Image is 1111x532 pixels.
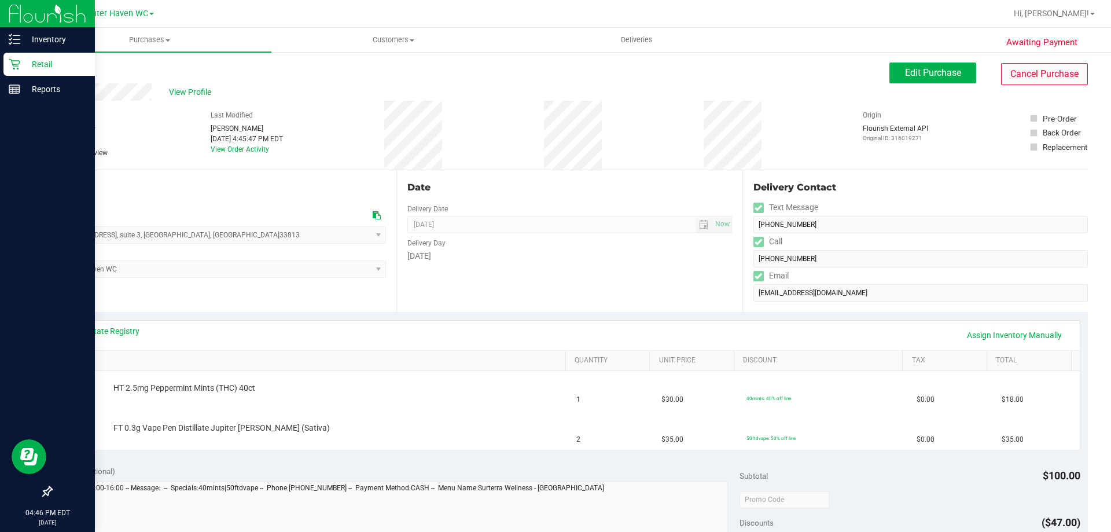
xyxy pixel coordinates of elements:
label: Text Message [753,199,818,216]
a: Quantity [575,356,645,365]
button: Edit Purchase [889,63,976,83]
input: Format: (999) 999-9999 [753,250,1088,267]
span: $30.00 [661,394,683,405]
p: Retail [20,57,90,71]
a: Deliveries [515,28,759,52]
span: Hi, [PERSON_NAME]! [1014,9,1089,18]
div: Replacement [1043,141,1087,153]
span: Winter Haven WC [82,9,148,19]
a: Tax [912,356,983,365]
label: Delivery Date [407,204,448,214]
span: 2 [576,434,580,445]
div: Delivery Contact [753,181,1088,195]
iframe: Resource center [12,439,46,474]
a: Purchases [28,28,271,52]
label: Origin [863,110,881,120]
p: Reports [20,82,90,96]
label: Delivery Day [407,238,446,248]
span: $35.00 [1002,434,1024,445]
span: Purchases [28,35,271,45]
inline-svg: Retail [9,58,20,70]
a: Discount [743,356,898,365]
button: Cancel Purchase [1001,63,1088,85]
span: $0.00 [917,434,935,445]
span: Awaiting Payment [1006,36,1077,49]
span: Edit Purchase [905,67,961,78]
span: $35.00 [661,434,683,445]
div: [DATE] 4:45:47 PM EDT [211,134,283,144]
span: 1 [576,394,580,405]
div: Flourish External API [863,123,928,142]
label: Call [753,233,782,250]
div: Copy address to clipboard [373,210,381,222]
inline-svg: Inventory [9,34,20,45]
span: $0.00 [917,394,935,405]
span: ($47.00) [1042,516,1080,529]
span: Deliveries [605,35,668,45]
p: Inventory [20,32,90,46]
div: Date [407,181,731,195]
span: FT 0.3g Vape Pen Distillate Jupiter [PERSON_NAME] (Sativa) [113,423,330,434]
span: View Profile [169,86,215,98]
a: Customers [271,28,515,52]
span: Subtotal [740,471,768,480]
div: Back Order [1043,127,1081,138]
input: Format: (999) 999-9999 [753,216,1088,233]
input: Promo Code [740,491,829,508]
a: View State Registry [70,325,139,337]
div: [DATE] [407,250,731,262]
span: Customers [272,35,514,45]
a: SKU [68,356,561,365]
span: 50ftdvape: 50% off line [746,435,796,441]
a: Assign Inventory Manually [959,325,1069,345]
span: HT 2.5mg Peppermint Mints (THC) 40ct [113,383,255,394]
a: View Order Activity [211,145,269,153]
label: Last Modified [211,110,253,120]
span: $18.00 [1002,394,1024,405]
span: 40mints: 40% off line [746,395,791,401]
div: Pre-Order [1043,113,1077,124]
p: [DATE] [5,518,90,527]
p: 04:46 PM EDT [5,508,90,518]
p: Original ID: 316019271 [863,134,928,142]
inline-svg: Reports [9,83,20,95]
a: Unit Price [659,356,730,365]
div: [PERSON_NAME] [211,123,283,134]
span: $100.00 [1043,469,1080,482]
div: Location [51,181,386,195]
a: Total [996,356,1066,365]
label: Email [753,267,789,284]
